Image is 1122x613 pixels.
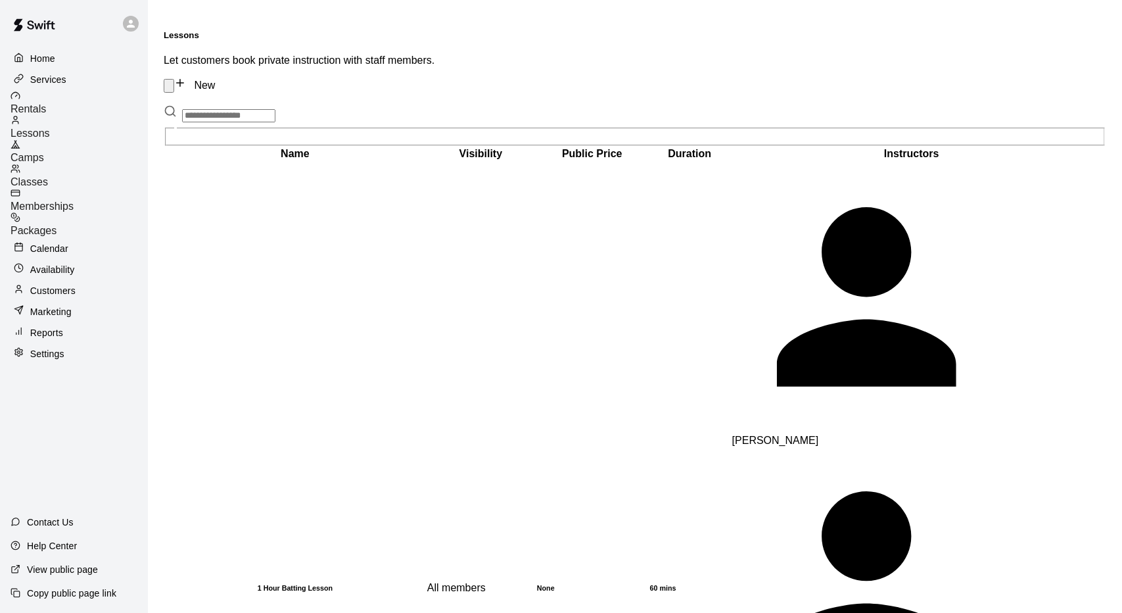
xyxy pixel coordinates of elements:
[11,128,50,139] span: Lessons
[11,115,148,139] a: Lessons
[427,582,534,594] div: This service is visible to all members
[30,305,72,318] p: Marketing
[281,148,310,159] b: Name
[164,30,1106,40] h5: Lessons
[30,326,63,339] p: Reports
[427,582,486,593] span: All members
[11,302,137,322] a: Marketing
[30,263,75,276] p: Availability
[562,148,622,159] b: Public Price
[27,563,98,576] p: View public page
[30,52,55,65] p: Home
[164,79,174,93] button: Lesson settings
[166,584,425,592] h6: 1 Hour Batting Lesson
[11,152,44,163] span: Camps
[27,587,116,600] p: Copy public page link
[668,148,711,159] b: Duration
[11,239,137,258] a: Calendar
[537,584,647,592] h6: None
[11,201,74,212] span: Memberships
[732,435,819,446] span: [PERSON_NAME]
[11,225,57,236] span: Packages
[11,281,137,301] a: Customers
[174,80,215,91] a: New
[11,91,148,115] a: Rentals
[164,55,1106,66] p: Let customers book private instruction with staff members.
[11,164,148,188] a: Classes
[30,242,68,255] p: Calendar
[650,584,730,592] h6: 60 mins
[11,103,46,114] span: Rentals
[11,49,137,68] a: Home
[11,260,137,280] a: Availability
[30,73,66,86] p: Services
[11,176,48,187] span: Classes
[884,148,939,159] b: Instructors
[11,188,148,212] a: Memberships
[459,148,503,159] b: Visibility
[30,284,76,297] p: Customers
[11,212,148,237] a: Packages
[11,344,137,364] a: Settings
[11,139,148,164] a: Camps
[11,323,137,343] a: Reports
[732,162,1091,435] div: Ricardo Ruiz
[30,347,64,360] p: Settings
[11,70,137,89] a: Services
[27,516,74,529] p: Contact Us
[27,539,77,552] p: Help Center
